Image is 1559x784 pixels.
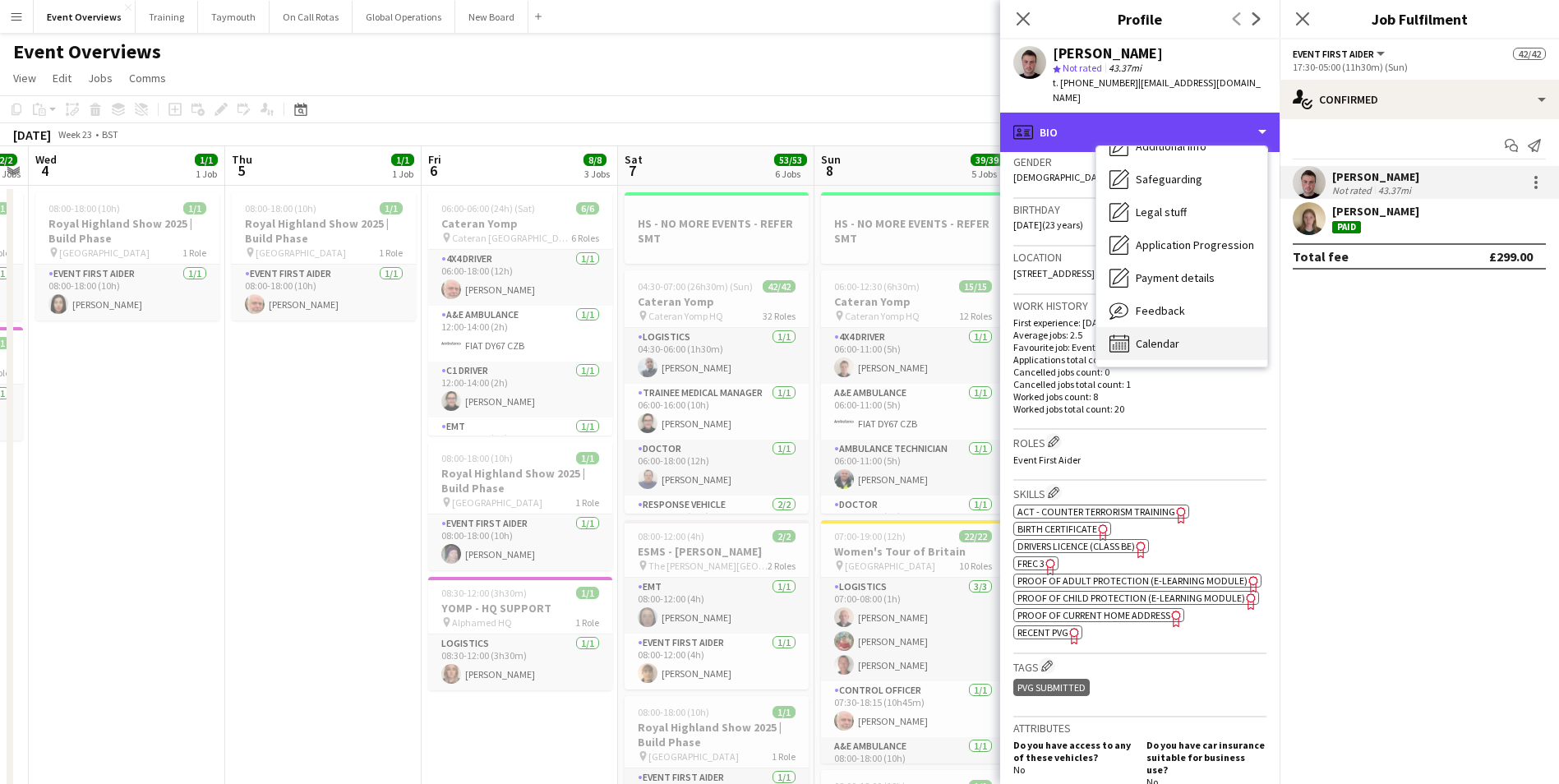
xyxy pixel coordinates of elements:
[821,294,1005,309] h3: Cateran Yomp
[821,578,1005,681] app-card-role: Logistics3/307:00-08:00 (1h)[PERSON_NAME][PERSON_NAME][PERSON_NAME]
[256,247,346,259] span: [GEOGRAPHIC_DATA]
[575,496,599,509] span: 1 Role
[1013,657,1266,675] h3: Tags
[821,520,1005,763] app-job-card: 07:00-19:00 (12h)22/22Women's Tour of Britain [GEOGRAPHIC_DATA]10 RolesLogistics3/307:00-08:00 (1...
[232,265,416,321] app-card-role: Event First Aider1/108:00-18:00 (10h)[PERSON_NAME]
[625,634,809,689] app-card-role: Event First Aider1/108:00-12:00 (4h)[PERSON_NAME]
[971,154,1003,166] span: 39/39
[46,67,78,89] a: Edit
[1013,329,1266,341] p: Average jobs: 2.5
[1000,8,1280,30] h3: Profile
[1013,250,1266,265] h3: Location
[428,417,612,473] app-card-role: EMT1/114:00-20:00 (6h)
[7,67,43,89] a: View
[1136,172,1202,187] span: Safeguarding
[1053,46,1163,61] div: [PERSON_NAME]
[1013,298,1266,313] h3: Work history
[1489,248,1533,265] div: £299.00
[1096,294,1267,327] div: Feedback
[648,310,723,322] span: Cateran Yomp HQ
[1096,196,1267,228] div: Legal stuff
[638,280,753,293] span: 04:30-07:00 (26h30m) (Sun)
[1013,202,1266,217] h3: Birthday
[48,202,120,214] span: 08:00-18:00 (10h)
[1146,739,1266,776] h5: Do you have car insurance suitable for business use?
[625,578,809,634] app-card-role: EMT1/108:00-12:00 (4h)[PERSON_NAME]
[428,192,612,436] div: 06:00-06:00 (24h) (Sat)6/6Cateran Yomp Cateran [GEOGRAPHIC_DATA]6 Roles4x4 Driver1/106:00-18:00 (...
[392,168,413,180] div: 1 Job
[35,216,219,246] h3: Royal Highland Show 2025 | Build Phase
[198,1,270,33] button: Taymouth
[1013,154,1266,169] h3: Gender
[625,496,809,575] app-card-role: Response Vehicle2/206:00-18:00 (12h)
[1280,80,1559,119] div: Confirmed
[821,384,1005,440] app-card-role: A&E Ambulance1/106:00-11:00 (5h)FIAT DY67 CZB
[625,328,809,384] app-card-role: Logistics1/104:30-06:00 (1h30m)[PERSON_NAME]
[625,384,809,440] app-card-role: Trainee Medical Manager1/106:00-16:00 (10h)[PERSON_NAME]
[821,270,1005,514] div: 06:00-12:30 (6h30m)15/15Cateran Yomp Cateran Yomp HQ12 Roles4x4 Driver1/106:00-11:00 (5h)[PERSON_...
[13,39,161,64] h1: Event Overviews
[441,587,527,599] span: 08:30-12:00 (3h30m)
[625,216,809,246] h3: HS - NO MORE EVENTS - REFER SMT
[426,161,441,180] span: 6
[1013,353,1266,366] p: Applications total count: 77
[1096,228,1267,261] div: Application Progression
[428,362,612,417] app-card-role: C1 Driver1/112:00-14:00 (2h)[PERSON_NAME]
[1293,48,1374,60] span: Event First Aider
[821,440,1005,496] app-card-role: Ambulance Technician1/106:00-11:00 (5h)[PERSON_NAME]
[763,310,796,322] span: 32 Roles
[1013,366,1266,378] p: Cancelled jobs count: 0
[625,152,643,167] span: Sat
[821,544,1005,559] h3: Women's Tour of Britain
[1013,267,1095,279] span: [STREET_ADDRESS]
[834,530,906,542] span: 07:00-19:00 (12h)
[959,310,992,322] span: 12 Roles
[576,202,599,214] span: 6/6
[35,192,219,321] app-job-card: 08:00-18:00 (10h)1/1Royal Highland Show 2025 | Build Phase [GEOGRAPHIC_DATA]1 RoleEvent First Aid...
[13,71,36,85] span: View
[428,250,612,306] app-card-role: 4x4 Driver1/106:00-18:00 (12h)[PERSON_NAME]
[819,161,841,180] span: 8
[1332,169,1419,184] div: [PERSON_NAME]
[1136,336,1179,351] span: Calendar
[1017,574,1248,587] span: Proof of Adult Protection (e-Learning Module)
[102,128,118,141] div: BST
[625,720,809,749] h3: Royal Highland Show 2025 | Build Phase
[129,71,166,85] span: Comms
[1053,76,1138,89] span: t. [PHONE_NUMBER]
[1000,113,1280,152] div: Bio
[773,530,796,542] span: 2/2
[1096,261,1267,294] div: Payment details
[571,232,599,244] span: 6 Roles
[1017,523,1097,535] span: Birth Certificate
[576,452,599,464] span: 1/1
[584,168,610,180] div: 3 Jobs
[232,152,252,167] span: Thu
[638,706,709,718] span: 08:00-18:00 (10h)
[821,496,1005,551] app-card-role: Doctor1/106:00-11:00 (5h)
[428,466,612,496] h3: Royal Highland Show 2025 | Build Phase
[1096,163,1267,196] div: Safeguarding
[232,216,416,246] h3: Royal Highland Show 2025 | Build Phase
[183,202,206,214] span: 1/1
[1013,433,1266,450] h3: Roles
[1013,171,1111,183] span: [DEMOGRAPHIC_DATA]
[638,530,704,542] span: 08:00-12:00 (4h)
[625,440,809,496] app-card-role: Doctor1/106:00-18:00 (12h)[PERSON_NAME]
[959,530,992,542] span: 22/22
[35,152,57,167] span: Wed
[576,587,599,599] span: 1/1
[428,577,612,690] div: 08:30-12:00 (3h30m)1/1YOMP - HQ SUPPORT Alphamed HQ1 RoleLogistics1/108:30-12:00 (3h30m)[PERSON_N...
[1013,219,1083,231] span: [DATE] (23 years)
[1013,679,1090,696] div: PVG Submitted
[1136,205,1187,219] span: Legal stuff
[821,328,1005,384] app-card-role: 4x4 Driver1/106:00-11:00 (5h)[PERSON_NAME]
[136,1,198,33] button: Training
[428,601,612,616] h3: YOMP - HQ SUPPORT
[1136,303,1185,318] span: Feedback
[1013,454,1081,466] span: Event First Aider
[428,306,612,362] app-card-role: A&E Ambulance1/112:00-14:00 (2h)FIAT DY67 CZB
[428,442,612,570] app-job-card: 08:00-18:00 (10h)1/1Royal Highland Show 2025 | Build Phase [GEOGRAPHIC_DATA]1 RoleEvent First Aid...
[648,560,768,572] span: The [PERSON_NAME][GEOGRAPHIC_DATA]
